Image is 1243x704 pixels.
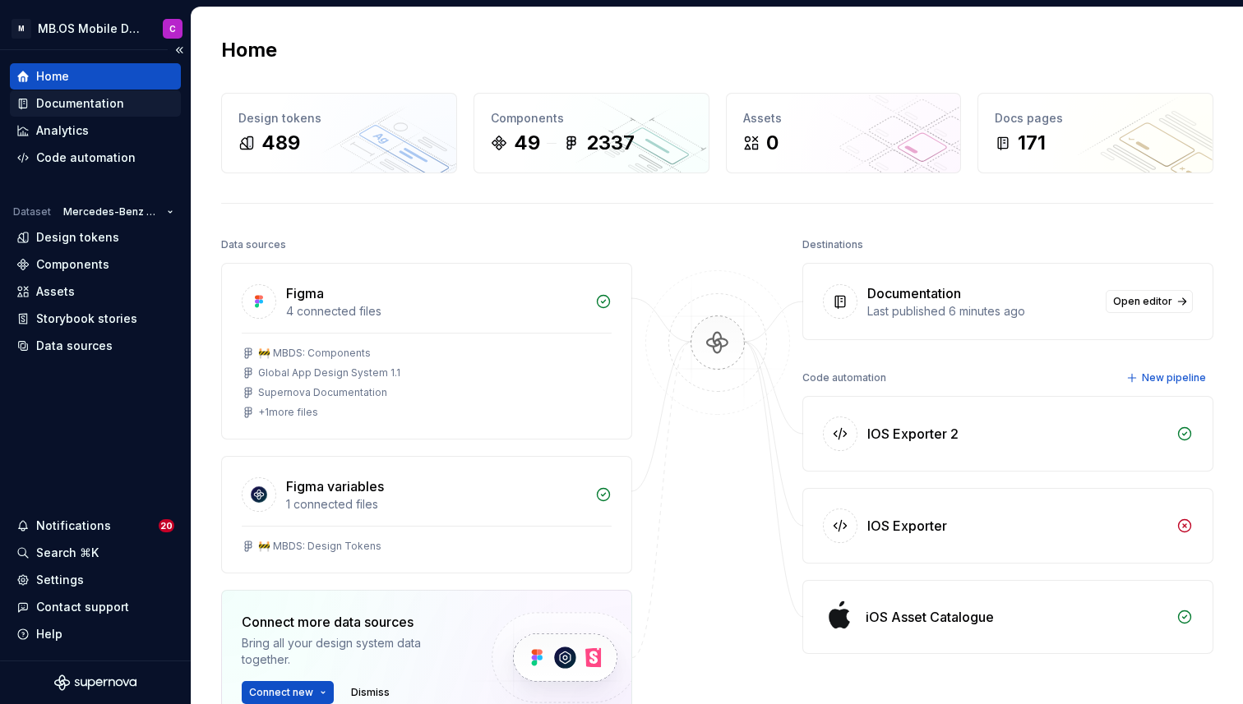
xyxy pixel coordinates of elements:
div: + 1 more files [258,406,318,419]
a: Data sources [10,333,181,359]
div: iOS Asset Catalogue [866,607,994,627]
div: 4 connected files [286,303,585,320]
div: Design tokens [36,229,119,246]
div: Documentation [36,95,124,112]
div: Storybook stories [36,311,137,327]
div: Data sources [36,338,113,354]
svg: Supernova Logo [54,674,136,691]
a: Components [10,251,181,278]
button: Search ⌘K [10,540,181,566]
div: Components [36,256,109,273]
a: Assets [10,278,181,305]
div: IOS Exporter [867,516,947,536]
h2: Home [221,37,277,63]
a: Docs pages171 [977,93,1213,173]
button: MMB.OS Mobile Design SystemC [3,11,187,46]
span: 20 [159,519,174,532]
div: Data sources [221,233,286,256]
div: Bring all your design system data together. [242,635,464,668]
div: Help [36,626,62,642]
div: Contact support [36,599,129,615]
button: Mercedes-Benz 2.0 [56,200,181,223]
div: Supernova Documentation [258,386,387,399]
div: Code automation [36,150,136,166]
button: Help [10,621,181,647]
a: Storybook stories [10,306,181,332]
a: Documentation [10,90,181,117]
div: Last published 6 minutes ago [867,303,1096,320]
button: Contact support [10,594,181,620]
a: Settings [10,567,181,593]
div: Home [36,68,69,85]
div: 1 connected files [286,496,585,513]
div: Docs pages [995,110,1196,127]
button: Collapse sidebar [168,39,191,62]
div: 🚧 MBDS: Design Tokens [258,540,381,553]
a: Components492337 [474,93,709,173]
a: Analytics [10,117,181,144]
a: Design tokens [10,224,181,251]
a: Figma4 connected files🚧 MBDS: ComponentsGlobal App Design System 1.1Supernova Documentation+1more... [221,263,632,439]
div: Destinations [802,233,863,256]
div: C [169,22,176,35]
div: Assets [743,110,945,127]
button: New pipeline [1121,366,1213,389]
span: Mercedes-Benz 2.0 [63,205,160,219]
a: Figma variables1 connected files🚧 MBDS: Design Tokens [221,456,632,573]
div: 2337 [586,130,635,156]
a: Code automation [10,145,181,171]
div: Settings [36,572,84,588]
div: 49 [514,130,540,156]
div: Global App Design System 1.1 [258,366,400,380]
div: Figma variables [286,476,384,496]
a: Design tokens489 [221,93,457,173]
button: Dismiss [344,681,397,704]
div: Dataset [13,205,51,219]
div: 489 [261,130,300,156]
div: Connect more data sources [242,612,464,632]
a: Assets0 [726,93,962,173]
div: Design tokens [238,110,440,127]
div: Analytics [36,122,89,139]
a: Open editor [1106,290,1193,313]
div: 🚧 MBDS: Components [258,347,371,360]
div: M [12,19,31,39]
div: 171 [1018,130,1046,156]
span: Dismiss [351,686,390,699]
button: Connect new [242,681,334,704]
div: MB.OS Mobile Design System [38,21,143,37]
div: Notifications [36,518,111,534]
div: Figma [286,283,324,303]
span: New pipeline [1142,371,1206,384]
span: Connect new [249,686,313,699]
div: 0 [766,130,779,156]
a: Home [10,63,181,90]
div: Assets [36,283,75,300]
div: Code automation [802,366,886,389]
div: Components [491,110,692,127]
div: Search ⌘K [36,545,99,561]
span: Open editor [1113,295,1172,308]
button: Notifications20 [10,513,181,539]
div: Documentation [867,283,961,303]
div: IOS Exporter 2 [867,424,959,444]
